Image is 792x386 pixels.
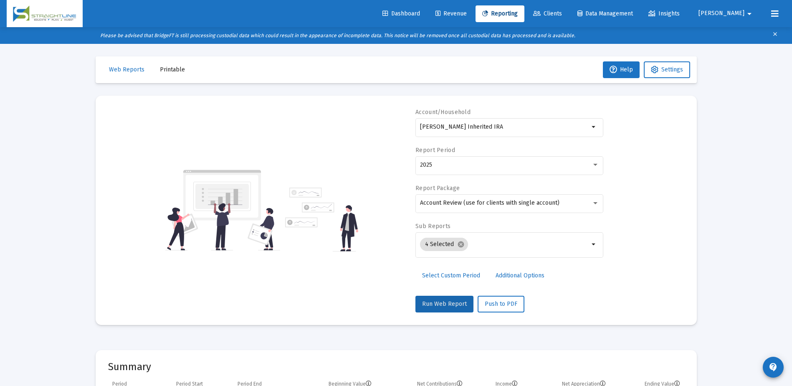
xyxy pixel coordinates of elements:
[420,238,468,251] mat-chip: 4 Selected
[698,10,744,17] span: [PERSON_NAME]
[415,109,471,116] label: Account/Household
[589,239,599,249] mat-icon: arrow_drop_down
[476,5,524,22] a: Reporting
[285,188,358,251] img: reporting-alt
[165,169,280,251] img: reporting
[478,296,524,312] button: Push to PDF
[496,272,544,279] span: Additional Options
[415,223,450,230] label: Sub Reports
[642,5,686,22] a: Insights
[415,185,460,192] label: Report Package
[13,5,76,22] img: Dashboard
[482,10,518,17] span: Reporting
[420,161,432,168] span: 2025
[648,10,680,17] span: Insights
[772,29,778,42] mat-icon: clear
[100,33,575,38] i: Please be advised that BridgeFT is still processing custodial data which could result in the appe...
[160,66,185,73] span: Printable
[644,61,690,78] button: Settings
[420,236,589,253] mat-chip-list: Selection
[577,10,633,17] span: Data Management
[376,5,427,22] a: Dashboard
[153,61,192,78] button: Printable
[457,241,465,248] mat-icon: cancel
[102,61,151,78] button: Web Reports
[415,147,455,154] label: Report Period
[610,66,633,73] span: Help
[435,10,467,17] span: Revenue
[571,5,640,22] a: Data Management
[420,124,589,130] input: Search or select an account or household
[688,5,764,22] button: [PERSON_NAME]
[589,122,599,132] mat-icon: arrow_drop_down
[661,66,683,73] span: Settings
[420,199,559,206] span: Account Review (use for clients with single account)
[533,10,562,17] span: Clients
[603,61,640,78] button: Help
[415,296,473,312] button: Run Web Report
[744,5,754,22] mat-icon: arrow_drop_down
[429,5,473,22] a: Revenue
[108,363,684,371] mat-card-title: Summary
[422,300,467,307] span: Run Web Report
[768,362,778,372] mat-icon: contact_support
[422,272,480,279] span: Select Custom Period
[526,5,569,22] a: Clients
[109,66,144,73] span: Web Reports
[382,10,420,17] span: Dashboard
[485,300,517,307] span: Push to PDF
